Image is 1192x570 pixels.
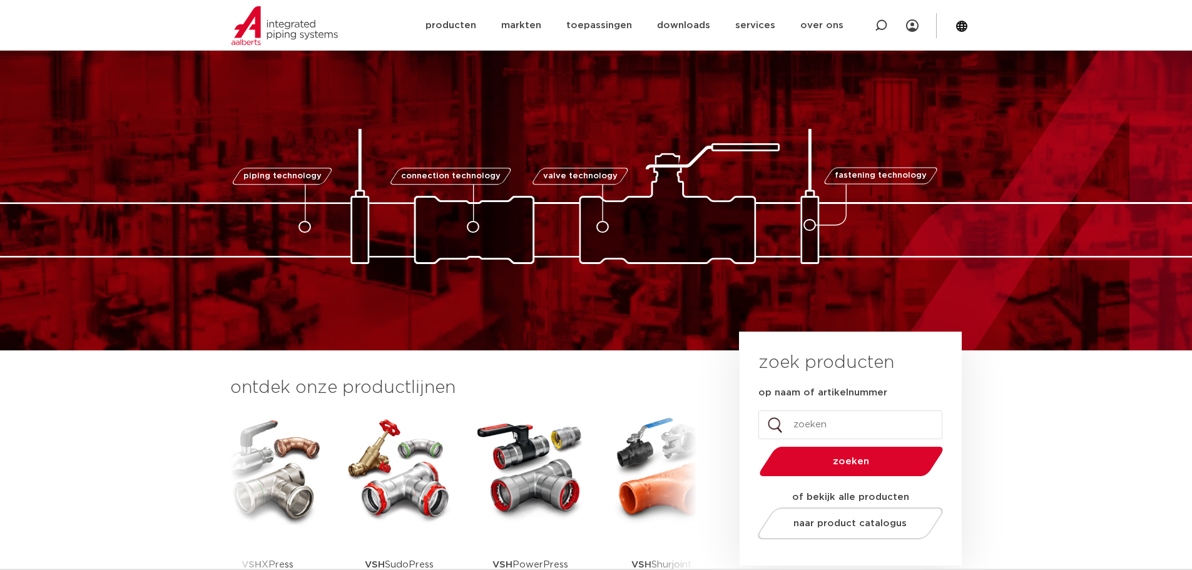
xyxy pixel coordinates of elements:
span: naar product catalogus [793,519,907,528]
strong: VSH [365,560,385,569]
span: piping technology [243,172,322,180]
span: valve technology [543,172,618,180]
h3: zoek producten [758,350,894,375]
input: zoeken [758,410,942,439]
strong: VSH [631,560,651,569]
label: op naam of artikelnummer [758,387,887,399]
button: zoeken [754,445,948,477]
span: fastening technology [835,172,927,180]
strong: VSH [492,560,512,569]
strong: VSH [242,560,262,569]
a: naar product catalogus [754,507,946,539]
h3: ontdek onze productlijnen [230,375,697,400]
span: connection technology [400,172,500,180]
strong: of bekijk alle producten [792,492,909,502]
span: zoeken [792,457,911,466]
